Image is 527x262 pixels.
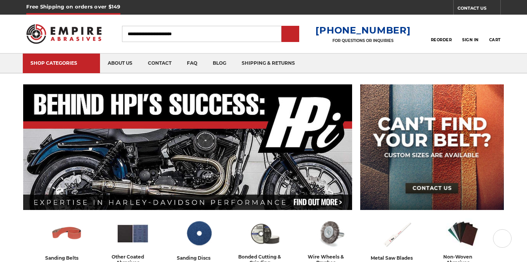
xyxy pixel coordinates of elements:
[234,54,303,73] a: shipping & returns
[431,25,452,42] a: Reorder
[169,217,229,262] a: sanding discs
[45,254,88,262] div: sanding belts
[315,25,410,36] a: [PHONE_NUMBER]
[462,37,479,42] span: Sign In
[431,37,452,42] span: Reorder
[179,54,205,73] a: faq
[493,229,512,248] button: Next
[367,217,427,262] a: metal saw blades
[140,54,179,73] a: contact
[360,84,504,210] img: promo banner for custom belts.
[446,217,480,250] img: Non-woven Abrasives
[23,84,352,210] img: Banner for an interview featuring Horsepower Inc who makes Harley performance upgrades featured o...
[248,217,282,250] img: Bonded Cutting & Grinding
[50,217,84,250] img: Sanding Belts
[371,254,423,262] div: metal saw blades
[116,217,150,250] img: Other Coated Abrasives
[314,217,348,250] img: Wire Wheels & Brushes
[177,254,220,262] div: sanding discs
[100,54,140,73] a: about us
[182,217,216,250] img: Sanding Discs
[283,27,298,42] input: Submit
[489,37,501,42] span: Cart
[458,4,500,15] a: CONTACT US
[26,19,101,49] img: Empire Abrasives
[489,25,501,42] a: Cart
[205,54,234,73] a: blog
[315,38,410,43] p: FOR QUESTIONS OR INQUIRIES
[31,60,92,66] div: SHOP CATEGORIES
[380,217,414,250] img: Metal Saw Blades
[37,217,97,262] a: sanding belts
